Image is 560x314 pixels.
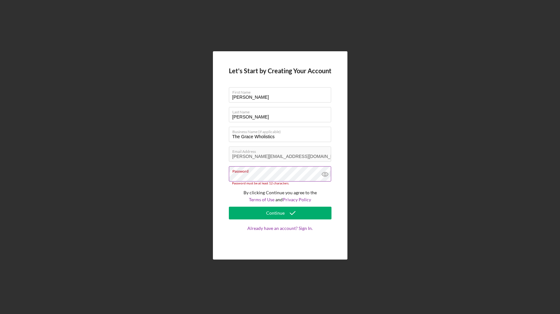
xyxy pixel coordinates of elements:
label: Email Address [232,147,331,154]
a: Already have an account? Sign In. [229,226,331,244]
a: Privacy Policy [283,197,311,202]
label: First Name [232,88,331,95]
div: Password must be at least 12 characters. [229,182,331,185]
label: Password [232,167,331,174]
button: Continue [229,207,331,219]
label: Business Name (if applicable) [232,127,331,134]
label: Last Name [232,107,331,114]
a: Terms of Use [249,197,274,202]
h4: Let's Start by Creating Your Account [229,67,331,75]
p: By clicking Continue you agree to the and [229,189,331,203]
div: Continue [266,207,285,219]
